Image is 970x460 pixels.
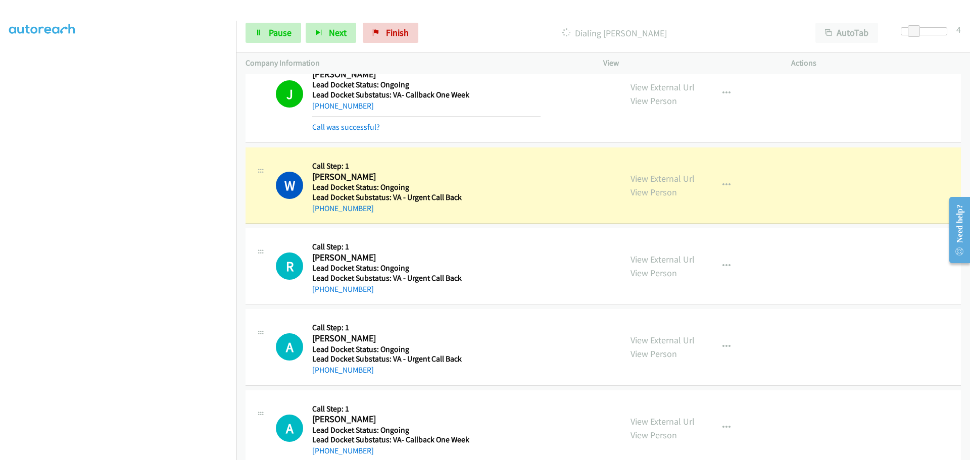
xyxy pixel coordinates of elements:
[312,344,462,354] h5: Lead Docket Status: Ongoing
[312,333,462,344] h2: [PERSON_NAME]
[246,23,301,43] a: Pause
[276,172,303,199] h1: W
[276,415,303,442] div: The call is yet to be attempted
[630,253,695,265] a: View External Url
[312,284,374,294] a: [PHONE_NUMBER]
[815,23,878,43] button: AutoTab
[603,57,773,69] p: View
[630,348,677,360] a: View Person
[312,263,462,273] h5: Lead Docket Status: Ongoing
[276,80,303,108] h1: J
[276,252,303,280] h1: R
[630,334,695,346] a: View External Url
[312,414,469,425] h2: [PERSON_NAME]
[432,26,797,40] p: Dialing [PERSON_NAME]
[630,81,695,93] a: View External Url
[312,252,462,264] h2: [PERSON_NAME]
[329,27,347,38] span: Next
[312,80,541,90] h5: Lead Docket Status: Ongoing
[276,415,303,442] h1: A
[312,446,374,455] a: [PHONE_NUMBER]
[941,190,970,270] iframe: Resource Center
[312,242,462,252] h5: Call Step: 1
[312,425,469,435] h5: Lead Docket Status: Ongoing
[312,354,462,364] h5: Lead Docket Substatus: VA - Urgent Call Back
[276,333,303,361] div: The call is yet to be attempted
[312,192,541,202] h5: Lead Docket Substatus: VA - Urgent Call Back
[630,429,677,441] a: View Person
[312,182,541,192] h5: Lead Docket Status: Ongoing
[306,23,356,43] button: Next
[312,122,380,132] a: Call was successful?
[276,252,303,280] div: The call is yet to be attempted
[312,365,374,375] a: [PHONE_NUMBER]
[363,23,418,43] a: Finish
[956,23,961,36] div: 4
[276,333,303,361] h1: A
[269,27,292,38] span: Pause
[630,173,695,184] a: View External Url
[630,267,677,279] a: View Person
[630,186,677,198] a: View Person
[312,273,462,283] h5: Lead Docket Substatus: VA - Urgent Call Back
[312,161,541,171] h5: Call Step: 1
[630,416,695,427] a: View External Url
[312,404,469,414] h5: Call Step: 1
[630,95,677,107] a: View Person
[312,90,541,100] h5: Lead Docket Substatus: VA- Callback One Week
[386,27,409,38] span: Finish
[312,435,469,445] h5: Lead Docket Substatus: VA- Callback One Week
[312,101,374,111] a: [PHONE_NUMBER]
[312,171,541,183] h2: [PERSON_NAME]
[312,69,541,80] h2: [PERSON_NAME]
[246,57,585,69] p: Company Information
[312,323,462,333] h5: Call Step: 1
[312,203,374,213] a: [PHONE_NUMBER]
[791,57,961,69] p: Actions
